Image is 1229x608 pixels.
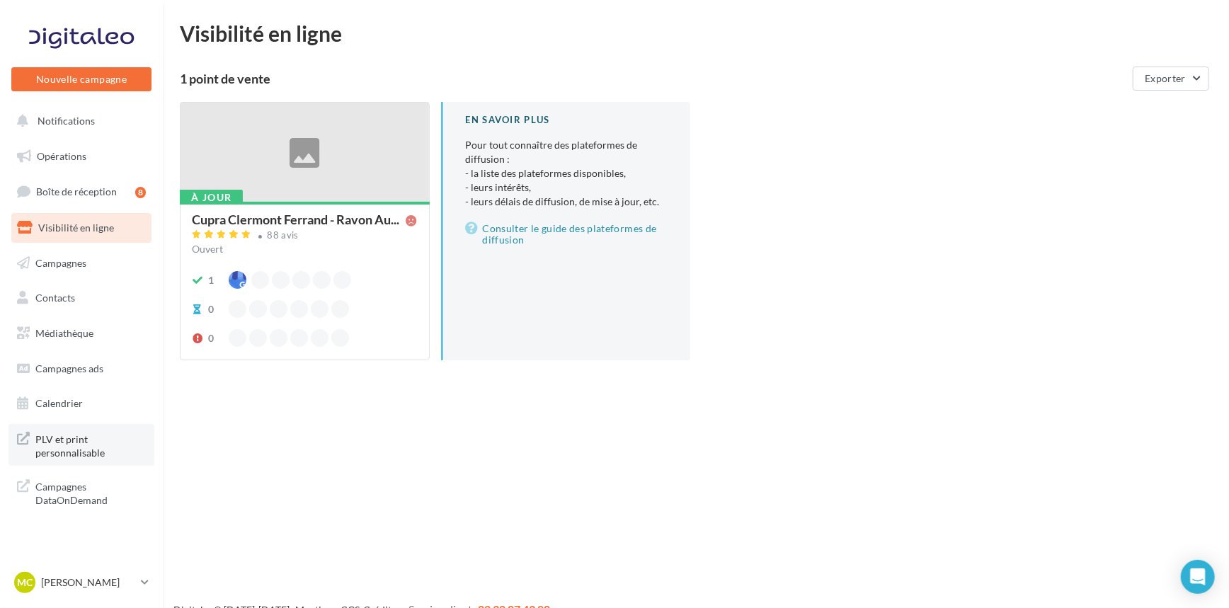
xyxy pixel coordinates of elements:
a: Médiathèque [8,319,154,348]
a: Campagnes [8,248,154,278]
a: Calendrier [8,389,154,418]
div: Visibilité en ligne [180,23,1212,44]
div: 88 avis [268,231,299,240]
button: Nouvelle campagne [11,67,152,91]
button: Notifications [8,106,149,136]
div: 1 [208,273,214,287]
span: Opérations [37,150,86,162]
div: 8 [135,187,146,198]
a: Campagnes DataOnDemand [8,471,154,513]
a: 88 avis [192,228,418,245]
li: - la liste des plateformes disponibles, [466,166,668,180]
a: Contacts [8,283,154,313]
a: Boîte de réception8 [8,176,154,207]
div: Open Intercom Messenger [1181,560,1215,594]
div: 0 [208,302,214,316]
div: 1 point de vente [180,72,1127,85]
li: - leurs délais de diffusion, de mise à jour, etc. [466,195,668,209]
div: En savoir plus [466,113,668,127]
a: Consulter le guide des plateformes de diffusion [466,220,668,248]
span: Médiathèque [35,327,93,339]
span: Contacts [35,292,75,304]
a: Visibilité en ligne [8,213,154,243]
span: Visibilité en ligne [38,222,114,234]
span: Campagnes [35,256,86,268]
span: Campagnes ads [35,362,103,374]
div: À jour [180,190,243,205]
span: Ouvert [192,243,223,255]
div: 0 [208,331,214,345]
a: Campagnes ads [8,354,154,384]
a: Opérations [8,142,154,171]
a: MC [PERSON_NAME] [11,569,152,596]
p: [PERSON_NAME] [41,575,135,590]
a: PLV et print personnalisable [8,424,154,466]
button: Exporter [1133,67,1209,91]
li: - leurs intérêts, [466,180,668,195]
span: Notifications [38,115,95,127]
span: Campagnes DataOnDemand [35,477,146,507]
span: Cupra Clermont Ferrand - Ravon Au... [192,213,399,226]
span: MC [17,575,33,590]
span: Boîte de réception [36,185,117,197]
p: Pour tout connaître des plateformes de diffusion : [466,138,668,209]
span: Calendrier [35,397,83,409]
span: Exporter [1145,72,1186,84]
span: PLV et print personnalisable [35,430,146,460]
